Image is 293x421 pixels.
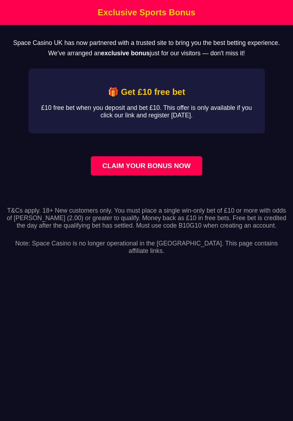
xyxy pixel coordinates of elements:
a: Claim your bonus now [91,156,202,176]
p: T&Cs apply. 18+ New customers only. You must place a single win-only bet of £10 or more with odds... [6,207,287,229]
p: Space Casino UK has now partnered with a trusted site to bring you the best betting experience. [11,39,282,47]
p: We’ve arranged an just for our visitors — don't miss it! [11,50,282,57]
p: Note: Space Casino is no longer operational in the [GEOGRAPHIC_DATA]. This page contains affiliat... [6,232,287,255]
h2: 🎁 Get £10 free bet [40,87,253,97]
div: Affiliate Bonus [28,69,265,133]
strong: exclusive bonus [101,50,150,57]
p: £10 free bet when you deposit and bet £10. This offer is only available if you click our link and... [40,104,253,119]
h1: Exclusive Sports Bonus [2,7,291,17]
